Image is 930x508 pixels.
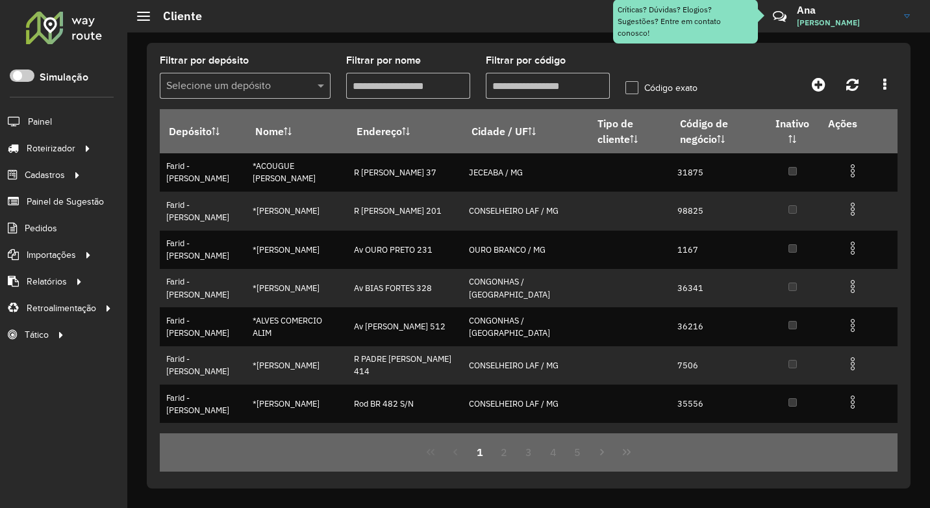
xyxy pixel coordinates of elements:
[462,231,589,269] td: OURO BRANCO / MG
[625,81,697,95] label: Código exato
[246,423,347,461] td: *[PERSON_NAME]
[462,153,589,192] td: JECEABA / MG
[347,269,462,307] td: Av BIAS FORTES 328
[28,115,52,129] span: Painel
[246,192,347,230] td: *[PERSON_NAME]
[160,346,246,385] td: Farid - [PERSON_NAME]
[246,385,347,423] td: *[PERSON_NAME]
[462,385,589,423] td: CONSELHEIRO LAF / MG
[40,70,88,85] label: Simulação
[462,192,589,230] td: CONSELHEIRO LAF / MG
[462,269,589,307] td: CONGONHAS / [GEOGRAPHIC_DATA]
[671,307,766,346] td: 36216
[246,269,347,307] td: *[PERSON_NAME]
[618,4,753,39] div: Críticas? Dúvidas? Elogios? Sugestões? Entre em contato conosco!
[347,153,462,192] td: R [PERSON_NAME] 37
[671,153,766,192] td: 31875
[797,17,894,29] span: [PERSON_NAME]
[160,423,246,461] td: Farid - [PERSON_NAME]
[671,346,766,385] td: 7506
[246,231,347,269] td: *[PERSON_NAME]
[492,440,516,464] button: 2
[819,110,897,137] th: Ações
[462,110,589,153] th: Cidade / UF
[468,440,492,464] button: 1
[516,440,541,464] button: 3
[347,385,462,423] td: Rod BR 482 S/N
[486,53,566,68] label: Filtrar por código
[246,346,347,385] td: *[PERSON_NAME]
[347,423,462,461] td: [PERSON_NAME] 983
[766,3,794,31] a: Contato Rápido
[246,307,347,346] td: *ALVES COMERCIO ALIM
[160,192,246,230] td: Farid - [PERSON_NAME]
[160,110,246,153] th: Depósito
[347,192,462,230] td: R [PERSON_NAME] 201
[541,440,566,464] button: 4
[246,153,347,192] td: *ACOUGUE [PERSON_NAME]
[25,328,49,342] span: Tático
[150,9,202,23] h2: Cliente
[246,110,347,153] th: Nome
[671,385,766,423] td: 35556
[462,307,589,346] td: CONGONHAS / [GEOGRAPHIC_DATA]
[25,222,57,235] span: Pedidos
[160,385,246,423] td: Farid - [PERSON_NAME]
[160,231,246,269] td: Farid - [PERSON_NAME]
[797,4,894,16] h3: Ana
[462,346,589,385] td: CONSELHEIRO LAF / MG
[160,269,246,307] td: Farid - [PERSON_NAME]
[347,346,462,385] td: R PADRE [PERSON_NAME] 414
[462,423,589,461] td: OURO BRANCO / MG
[160,153,246,192] td: Farid - [PERSON_NAME]
[671,110,766,153] th: Código de negócio
[25,168,65,182] span: Cadastros
[347,110,462,153] th: Endereço
[27,301,96,315] span: Retroalimentação
[347,231,462,269] td: Av OURO PRETO 231
[590,440,614,464] button: Next Page
[346,53,421,68] label: Filtrar por nome
[160,53,249,68] label: Filtrar por depósito
[671,423,766,461] td: 31876
[671,269,766,307] td: 36341
[160,307,246,346] td: Farid - [PERSON_NAME]
[671,192,766,230] td: 98825
[27,248,76,262] span: Importações
[27,195,104,209] span: Painel de Sugestão
[671,231,766,269] td: 1167
[566,440,590,464] button: 5
[27,142,75,155] span: Roteirizador
[347,307,462,346] td: Av [PERSON_NAME] 512
[614,440,639,464] button: Last Page
[766,110,819,153] th: Inativo
[589,110,671,153] th: Tipo de cliente
[27,275,67,288] span: Relatórios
